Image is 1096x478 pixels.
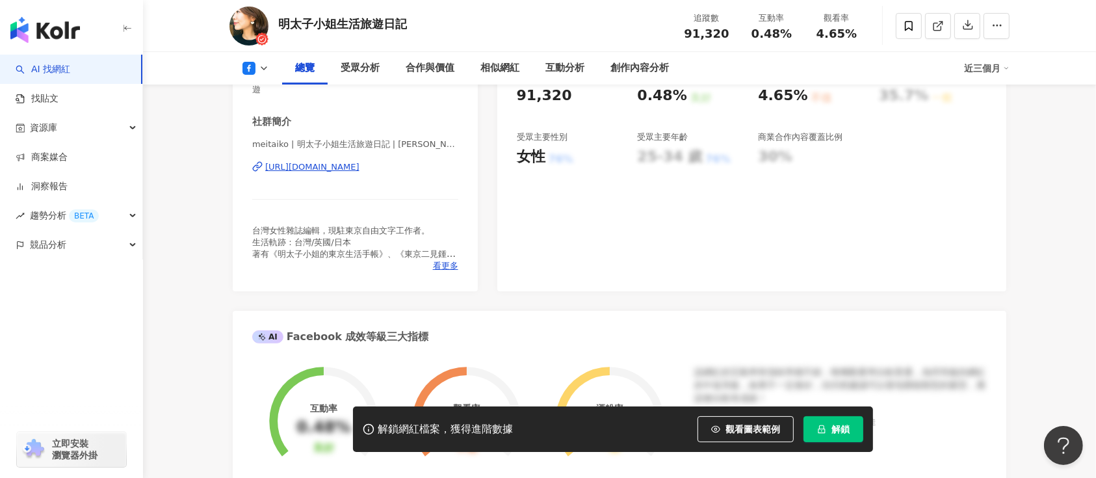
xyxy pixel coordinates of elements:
div: 受眾主要性別 [517,131,568,143]
img: KOL Avatar [229,7,268,46]
div: 追蹤數 [682,12,731,25]
div: 合作與價值 [406,60,454,76]
span: rise [16,211,25,220]
span: 看更多 [433,260,458,272]
div: 社群簡介 [252,115,291,129]
div: 0.48% [637,86,686,106]
img: chrome extension [21,439,46,460]
div: [URL][DOMAIN_NAME] [265,161,359,173]
div: 受眾主要年齡 [637,131,688,143]
span: 0.48% [751,27,792,40]
a: 找貼文 [16,92,59,105]
div: 互動率 [310,403,337,414]
div: 明太子小姐生活旅遊日記 [278,16,407,32]
div: 漲粉率 [596,403,623,414]
div: 互動分析 [545,60,584,76]
span: 解鎖 [831,424,850,434]
span: 台灣女性雜誌編輯，現駐東京自由文字工作者。 生活軌跡：台灣/英國/日本 著有《明太子小姐的東京生活手帳》、《東京二見鍾情》、《明太子小姐的手忙腳亂育嬰記》、《東京溫柔時光》。 工作請聯繫：[EM... [252,226,456,330]
div: 相似網紅 [480,60,519,76]
span: 觀看圖表範例 [725,424,780,434]
div: 創作內容分析 [610,60,669,76]
div: 近三個月 [964,58,1010,79]
a: 洞察報告 [16,180,68,193]
div: 4.65% [758,86,807,106]
img: logo [10,17,80,43]
div: 該網紅的互動率和漲粉率都不錯，唯獨觀看率比較普通，為同等級的網紅的中低等級，效果不一定會好，但仍然建議可以發包開箱類型的案型，應該會比較有成效！ [694,366,987,405]
span: 趨勢分析 [30,201,99,230]
div: Facebook 成效等級三大指標 [252,330,429,344]
span: 資源庫 [30,113,57,142]
div: 女性 [517,147,545,167]
span: meitaiko | 明太子小姐生活旅遊日記 | [PERSON_NAME] [252,139,458,150]
div: BETA [69,209,99,222]
a: chrome extension立即安裝 瀏覽器外掛 [17,432,126,467]
a: searchAI 找網紅 [16,63,70,76]
div: AI [252,330,283,343]
span: lock [817,425,826,434]
div: 總覽 [295,60,315,76]
div: 91,320 [517,86,572,106]
div: 互動率 [747,12,796,25]
div: 觀看率 [812,12,861,25]
div: 受眾分析 [341,60,380,76]
span: 91,320 [684,27,729,40]
div: 解鎖網紅檔案，獲得進階數據 [378,423,513,436]
a: [URL][DOMAIN_NAME] [252,161,458,173]
span: 競品分析 [30,230,66,259]
div: 商業合作內容覆蓋比例 [758,131,842,143]
button: 觀看圖表範例 [698,416,794,442]
div: 觀看率 [453,403,480,414]
button: 解鎖 [803,416,863,442]
span: 4.65% [816,27,857,40]
a: 商案媒合 [16,151,68,164]
span: 立即安裝 瀏覽器外掛 [52,438,98,461]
